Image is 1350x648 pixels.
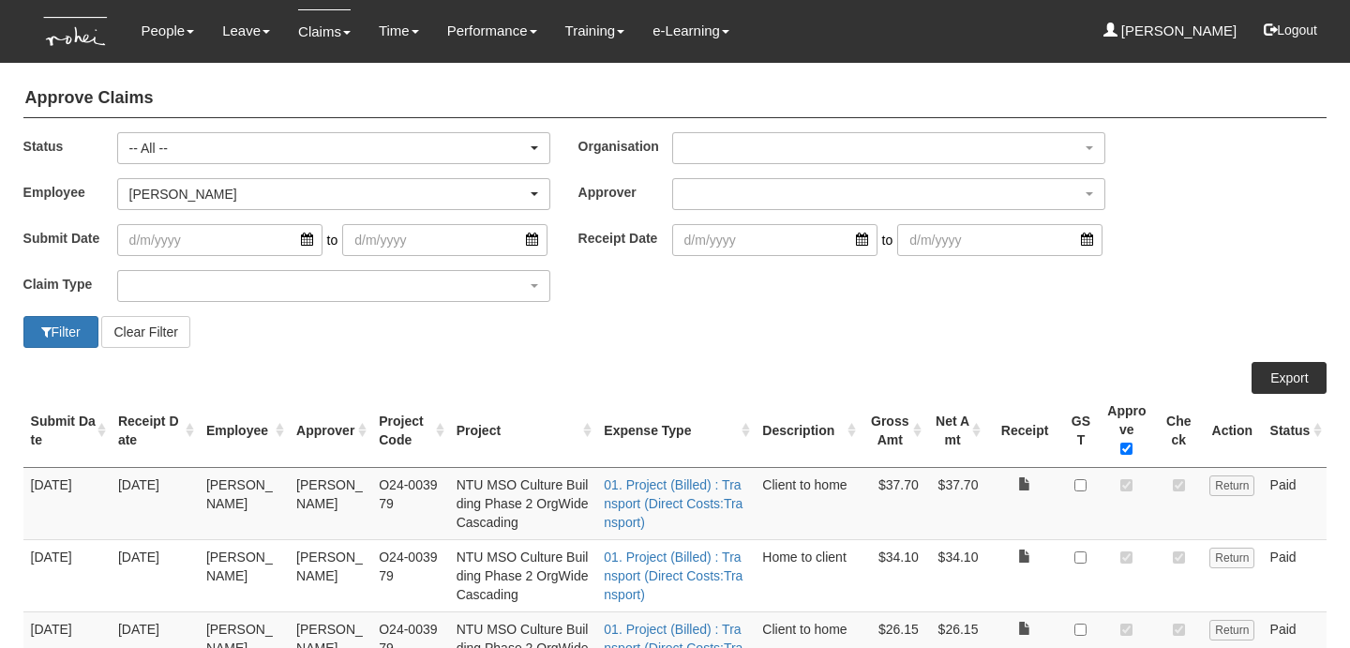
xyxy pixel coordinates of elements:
[1156,394,1202,468] th: Check
[23,394,111,468] th: Submit Date : activate to sort column ascending
[1209,548,1254,568] input: Return
[565,9,625,53] a: Training
[129,139,527,158] div: -- All --
[298,9,351,53] a: Claims
[755,539,860,611] td: Home to client
[1209,475,1254,496] input: Return
[322,224,343,256] span: to
[926,394,986,468] th: Net Amt : activate to sort column ascending
[111,467,199,539] td: [DATE]
[897,224,1102,256] input: d/m/yyyy
[371,394,448,468] th: Project Code : activate to sort column ascending
[117,224,322,256] input: d/m/yyyy
[199,539,289,611] td: [PERSON_NAME]
[371,467,448,539] td: O24-003979
[111,394,199,468] th: Receipt Date : activate to sort column ascending
[596,394,755,468] th: Expense Type : activate to sort column ascending
[371,539,448,611] td: O24-003979
[199,467,289,539] td: [PERSON_NAME]
[926,539,986,611] td: $34.10
[141,9,194,53] a: People
[1064,394,1098,468] th: GST
[604,477,742,530] a: 01. Project (Billed) : Transport (Direct Costs:Transport)
[652,9,729,53] a: e-Learning
[23,467,111,539] td: [DATE]
[449,467,597,539] td: NTU MSO Culture Building Phase 2 OrgWide Cascading
[129,185,527,203] div: [PERSON_NAME]
[199,394,289,468] th: Employee : activate to sort column ascending
[23,80,1327,118] h4: Approve Claims
[111,539,199,611] td: [DATE]
[985,394,1063,468] th: Receipt
[861,539,926,611] td: $34.10
[23,178,117,205] label: Employee
[926,467,986,539] td: $37.70
[23,270,117,297] label: Claim Type
[1209,620,1254,640] input: Return
[604,550,742,602] a: 01. Project (Billed) : Transport (Direct Costs:Transport)
[23,539,111,611] td: [DATE]
[1202,394,1263,468] th: Action
[289,539,371,611] td: [PERSON_NAME]
[117,178,550,210] button: [PERSON_NAME]
[101,316,189,348] button: Clear Filter
[117,132,550,164] button: -- All --
[289,394,371,468] th: Approver : activate to sort column ascending
[447,9,537,53] a: Performance
[449,539,597,611] td: NTU MSO Culture Building Phase 2 OrgWide Cascading
[861,394,926,468] th: Gross Amt : activate to sort column ascending
[342,224,547,256] input: d/m/yyyy
[1098,394,1156,468] th: Approve
[23,132,117,159] label: Status
[23,224,117,251] label: Submit Date
[1103,9,1237,53] a: [PERSON_NAME]
[672,224,877,256] input: d/m/yyyy
[578,178,672,205] label: Approver
[1263,539,1327,611] td: Paid
[578,132,672,159] label: Organisation
[449,394,597,468] th: Project : activate to sort column ascending
[1251,8,1330,53] button: Logout
[379,9,419,53] a: Time
[578,224,672,251] label: Receipt Date
[877,224,898,256] span: to
[23,316,98,348] button: Filter
[1263,467,1327,539] td: Paid
[289,467,371,539] td: [PERSON_NAME]
[861,467,926,539] td: $37.70
[755,394,860,468] th: Description : activate to sort column ascending
[1252,362,1327,394] a: Export
[222,9,270,53] a: Leave
[1263,394,1327,468] th: Status : activate to sort column ascending
[755,467,860,539] td: Client to home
